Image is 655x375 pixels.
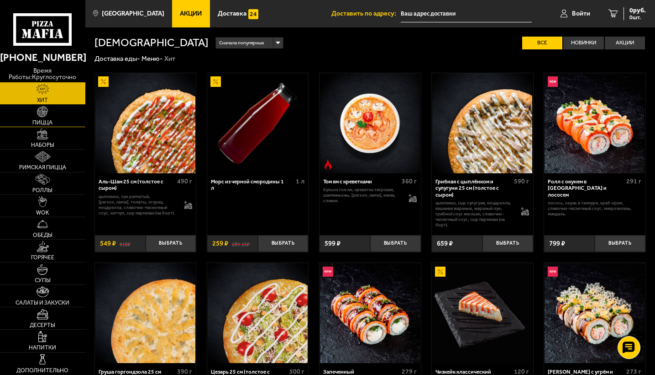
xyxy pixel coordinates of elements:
img: Новинка [548,76,558,86]
span: Обеды [33,232,52,238]
img: Новинка [323,267,333,277]
img: Запеченный ролл Гурмэ с лососем и угрём [320,263,420,363]
span: Десерты [30,322,55,328]
span: 0 руб. [629,7,646,14]
div: Аль-Шам 25 см (толстое с сыром) [99,178,175,192]
a: АкционныйАль-Шам 25 см (толстое с сыром) [95,73,196,173]
span: Салаты и закуски [16,300,69,305]
input: Ваш адрес доставки [401,5,532,22]
img: Аль-Шам 25 см (толстое с сыром) [95,73,195,173]
a: НовинкаРолл с окунем в темпуре и лососем [544,73,645,173]
p: цыпленок, сыр сулугуни, моцарелла, вешенки жареные, жареный лук, грибной соус Жюльен, сливочно-че... [435,200,514,228]
span: Горячее [31,255,54,260]
a: НовинкаРолл Калипсо с угрём и креветкой [544,263,645,363]
img: Чизкейк классический [432,263,532,363]
span: 549 ₽ [100,240,116,247]
div: Том ям с креветками [323,178,399,185]
img: Ролл с окунем в темпуре и лососем [545,73,645,173]
img: Новинка [548,267,558,277]
span: 599 ₽ [325,240,341,247]
h1: [DEMOGRAPHIC_DATA] [94,37,209,48]
a: АкционныйЧизкейк классический [432,263,533,363]
span: Пицца [32,120,52,125]
span: 490 г [177,177,192,185]
span: 360 г [402,177,417,185]
span: Дополнительно [16,368,68,373]
span: 0 шт. [629,15,646,20]
span: WOK [36,210,49,215]
a: Меню- [141,54,163,63]
div: Хит [164,54,175,63]
label: Новинки [563,37,603,49]
img: Акционный [435,267,445,277]
button: Выбрать [146,235,196,252]
label: Все [522,37,562,49]
a: АкционныйМорс из черной смородины 1 л [207,73,309,173]
button: Выбрать [258,235,309,252]
img: Морс из черной смородины 1 л [208,73,308,173]
button: Выбрать [370,235,421,252]
span: Доставить по адресу: [331,11,401,17]
div: Морс из черной смородины 1 л [211,178,293,192]
img: Акционный [210,76,220,86]
span: 1 л [296,177,304,185]
span: 259 ₽ [212,240,228,247]
span: 590 г [514,177,529,185]
span: Супы [35,278,51,283]
button: Выбрать [595,235,645,252]
div: Грибная с цыплёнком и сулугуни 25 см (толстое с сыром) [435,178,512,198]
a: Острое блюдоТом ям с креветками [320,73,421,173]
p: бульон том ям, креветка тигровая, шампиньоны, [PERSON_NAME], кинза, сливки. [323,187,402,204]
a: Грибная с цыплёнком и сулугуни 25 см (толстое с сыром) [432,73,533,173]
img: Грибная с цыплёнком и сулугуни 25 см (толстое с сыром) [432,73,532,173]
img: Острое блюдо [323,160,333,170]
img: 15daf4d41897b9f0e9f617042186c801.svg [248,9,258,19]
p: цыпленок, лук репчатый, [PERSON_NAME], томаты, огурец, моцарелла, сливочно-чесночный соус, кетчуп... [99,194,177,216]
div: Чизкейк классический [435,369,512,375]
span: 659 ₽ [437,240,453,247]
span: Хит [37,97,48,103]
span: Напитки [29,345,56,350]
span: Роллы [32,187,52,193]
button: Выбрать [482,235,533,252]
span: Войти [572,11,590,17]
span: 799 ₽ [549,240,565,247]
img: Груша горгондзола 25 см (толстое с сыром) [95,263,195,363]
span: Доставка [218,11,246,17]
a: Груша горгондзола 25 см (толстое с сыром) [95,263,196,363]
a: Цезарь 25 см (толстое с сыром) [207,263,309,363]
span: [GEOGRAPHIC_DATA] [102,11,164,17]
span: Наборы [31,142,54,148]
label: Акции [605,37,645,49]
span: Акции [180,11,202,17]
span: Сначала популярные [219,37,264,49]
span: 291 г [626,177,641,185]
p: лосось, окунь в темпуре, краб-крем, сливочно-чесночный соус, микрозелень, миндаль. [548,200,641,217]
img: Цезарь 25 см (толстое с сыром) [208,263,308,363]
span: Римская пицца [19,165,66,170]
img: Том ям с креветками [320,73,420,173]
img: Акционный [98,76,108,86]
a: Доставка еды- [94,54,140,63]
s: 618 ₽ [120,240,131,247]
div: Ролл с окунем в [GEOGRAPHIC_DATA] и лососем [548,178,624,198]
a: НовинкаЗапеченный ролл Гурмэ с лососем и угрём [320,263,421,363]
s: 289.15 ₽ [232,240,250,247]
img: Ролл Калипсо с угрём и креветкой [545,263,645,363]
